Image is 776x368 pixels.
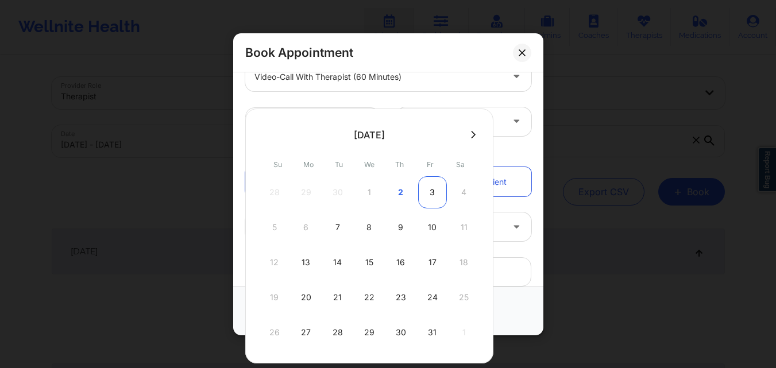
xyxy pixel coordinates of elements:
div: Wed Oct 29 2025 [355,316,384,348]
div: Mon Oct 13 2025 [292,246,321,278]
abbr: Thursday [395,160,404,169]
div: Tue Oct 14 2025 [323,246,352,278]
div: Wed Oct 22 2025 [355,281,384,313]
div: Patient information: [237,148,539,159]
abbr: Friday [427,160,434,169]
abbr: Sunday [273,160,282,169]
div: Fri Oct 31 2025 [418,316,447,348]
a: Not Registered Patient [396,167,531,196]
h2: Book Appointment [245,45,353,60]
div: Mon Oct 27 2025 [292,316,321,348]
div: Wed Oct 08 2025 [355,211,384,243]
abbr: Saturday [456,160,465,169]
div: Fri Oct 03 2025 [418,176,447,208]
div: Fri Oct 17 2025 [418,246,447,278]
div: Thu Oct 09 2025 [387,211,415,243]
div: Fri Oct 10 2025 [418,211,447,243]
abbr: Monday [303,160,314,169]
div: Thu Oct 23 2025 [387,281,415,313]
div: Mon Oct 20 2025 [292,281,321,313]
abbr: Tuesday [335,160,343,169]
div: Fri Oct 24 2025 [418,281,447,313]
input: MM/DD/YYYY [245,107,380,135]
div: Video-Call with Therapist (60 minutes) [254,62,503,91]
div: Tue Oct 21 2025 [323,281,352,313]
div: Thu Oct 30 2025 [387,316,415,348]
div: Wed Oct 15 2025 [355,246,384,278]
input: Patient's Email [245,257,531,286]
abbr: Wednesday [364,160,375,169]
div: Thu Oct 02 2025 [387,176,415,208]
div: Tue Oct 07 2025 [323,211,352,243]
div: Thu Oct 16 2025 [387,246,415,278]
div: Tue Oct 28 2025 [323,316,352,348]
div: [DATE] [354,129,385,141]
